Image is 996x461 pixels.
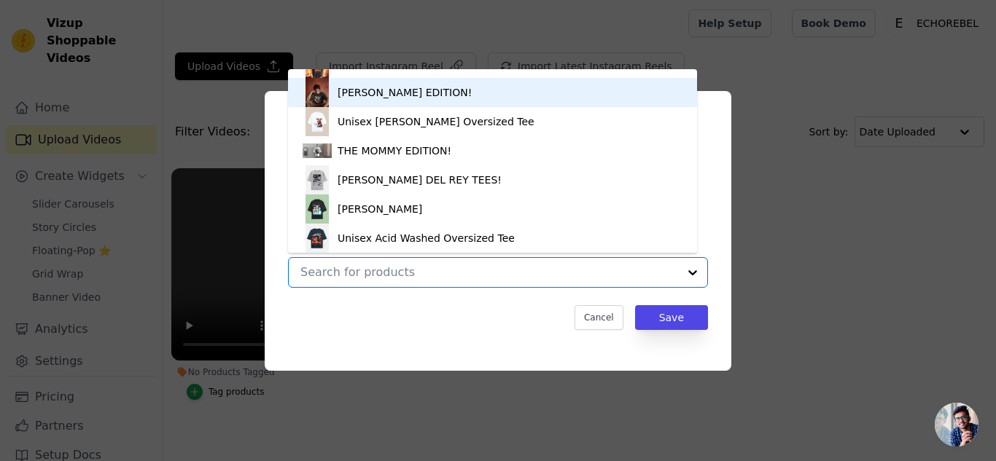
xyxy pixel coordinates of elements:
[635,305,708,330] button: Save
[303,136,332,165] img: product thumbnail
[575,305,623,330] button: Cancel
[338,173,502,187] div: [PERSON_NAME] DEL REY TEES!
[303,165,332,194] img: product thumbnail
[303,78,332,107] img: product thumbnail
[300,265,678,279] input: Search for products
[338,114,534,129] div: Unisex [PERSON_NAME] Oversized Tee
[338,231,515,245] div: Unisex Acid Washed Oversized Tee
[338,202,422,216] div: [PERSON_NAME]
[338,143,451,158] div: THE MOMMY EDITION!
[303,224,332,253] img: product thumbnail
[303,194,332,224] img: product thumbnail
[338,85,472,100] div: [PERSON_NAME] EDITION!
[303,107,332,136] img: product thumbnail
[935,403,979,446] a: Open chat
